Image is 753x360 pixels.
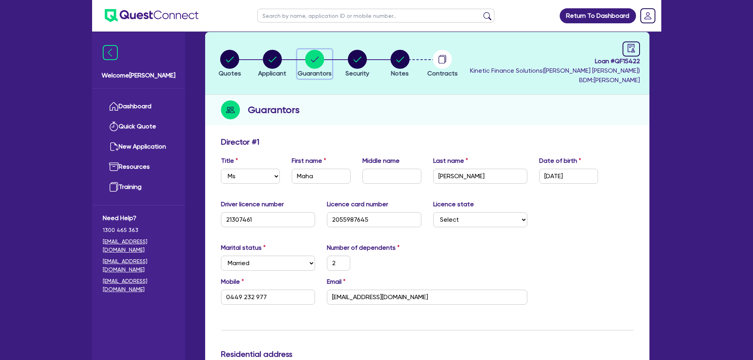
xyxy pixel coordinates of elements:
img: quick-quote [109,122,119,131]
label: Marital status [221,243,266,253]
span: audit [627,44,636,53]
img: new-application [109,142,119,151]
a: [EMAIL_ADDRESS][DOMAIN_NAME] [103,277,174,294]
span: Guarantors [298,70,332,77]
h3: Director # 1 [221,137,259,147]
button: Notes [390,49,410,79]
span: Contracts [427,70,458,77]
a: New Application [103,137,174,157]
span: BDM: [PERSON_NAME] [470,75,640,85]
label: Number of dependents [327,243,400,253]
input: Search by name, application ID or mobile number... [257,9,494,23]
input: DD / MM / YYYY [539,169,598,184]
a: Dropdown toggle [638,6,658,26]
span: 1300 465 363 [103,226,174,234]
span: Applicant [258,70,286,77]
label: Licence state [433,200,474,209]
a: Quick Quote [103,117,174,137]
label: Title [221,156,238,166]
label: Date of birth [539,156,581,166]
img: resources [109,162,119,172]
span: Loan # QF15422 [470,57,640,66]
button: Guarantors [297,49,332,79]
a: Training [103,177,174,197]
button: Quotes [218,49,242,79]
label: Middle name [362,156,400,166]
button: Applicant [258,49,287,79]
button: Security [345,49,370,79]
span: Notes [391,70,409,77]
span: Kinetic Finance Solutions ( [PERSON_NAME] [PERSON_NAME] ) [470,67,640,74]
span: Need Help? [103,213,174,223]
span: Quotes [219,70,241,77]
button: Contracts [427,49,458,79]
a: [EMAIL_ADDRESS][DOMAIN_NAME] [103,237,174,254]
span: Welcome [PERSON_NAME] [102,71,176,80]
h2: Guarantors [248,103,300,117]
img: training [109,182,119,192]
a: Dashboard [103,96,174,117]
label: First name [292,156,326,166]
img: quest-connect-logo-blue [105,9,198,22]
label: Last name [433,156,468,166]
label: Email [327,277,345,286]
img: icon-menu-close [103,45,118,60]
img: step-icon [221,100,240,119]
h3: Residential address [221,349,634,359]
label: Mobile [221,277,244,286]
span: Security [345,70,369,77]
label: Driver licence number [221,200,284,209]
a: [EMAIL_ADDRESS][DOMAIN_NAME] [103,257,174,274]
label: Licence card number [327,200,388,209]
a: Return To Dashboard [560,8,636,23]
a: Resources [103,157,174,177]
